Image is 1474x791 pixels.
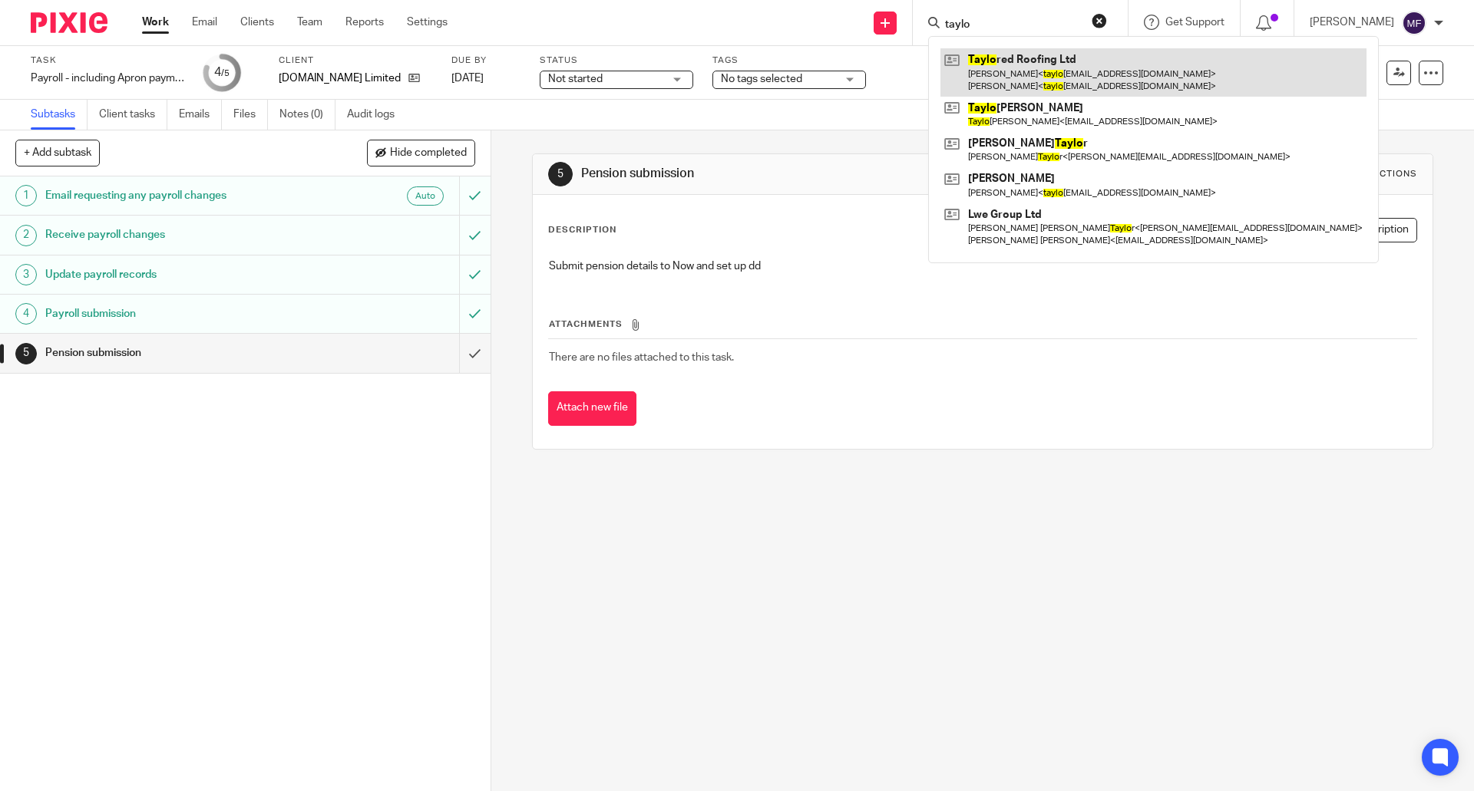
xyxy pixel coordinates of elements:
a: Team [297,15,322,30]
div: 4 [214,64,230,81]
label: Due by [451,54,521,67]
p: Description [548,224,616,236]
div: 5 [15,343,37,364]
h1: Payroll submission [45,302,311,325]
p: Submit pension details to Now and set up dd [549,259,1416,274]
a: Emails [179,100,222,130]
a: Client tasks [99,100,167,130]
div: 4 [15,303,37,325]
input: Search [944,18,1082,32]
a: Subtasks [31,100,88,130]
div: 2 [15,225,37,246]
a: Reports [345,15,384,30]
label: Client [279,54,432,67]
p: [DOMAIN_NAME] Limited [279,71,401,86]
span: [DATE] [451,73,484,84]
button: Attach new file [548,391,636,426]
div: Payroll - including Apron payments [31,71,184,86]
a: Settings [407,15,448,30]
div: 3 [15,264,37,285]
span: Get Support [1165,17,1224,28]
button: Hide completed [367,140,475,166]
a: Clients [240,15,274,30]
button: + Add subtask [15,140,100,166]
h1: Email requesting any payroll changes [45,184,311,207]
span: Not started [548,74,603,84]
p: [PERSON_NAME] [1310,15,1394,30]
span: Attachments [549,320,623,328]
a: Audit logs [347,100,406,130]
h1: Receive payroll changes [45,223,311,246]
div: Instructions [1343,168,1417,180]
label: Status [540,54,693,67]
h1: Pension submission [45,341,311,364]
h1: Pension submission [581,166,1016,182]
img: Pixie [31,12,107,33]
small: /5 [221,69,230,77]
div: 1 [15,185,37,206]
a: Work [142,15,169,30]
a: Notes (0) [279,100,335,130]
span: Hide completed [390,147,467,160]
span: No tags selected [721,74,802,84]
img: svg%3E [1402,11,1426,35]
label: Tags [712,54,866,67]
div: 5 [548,162,573,186]
a: Email [192,15,217,30]
label: Task [31,54,184,67]
h1: Update payroll records [45,263,311,286]
span: There are no files attached to this task. [549,352,734,363]
a: Files [233,100,268,130]
button: Clear [1092,13,1107,28]
div: Auto [407,186,444,206]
